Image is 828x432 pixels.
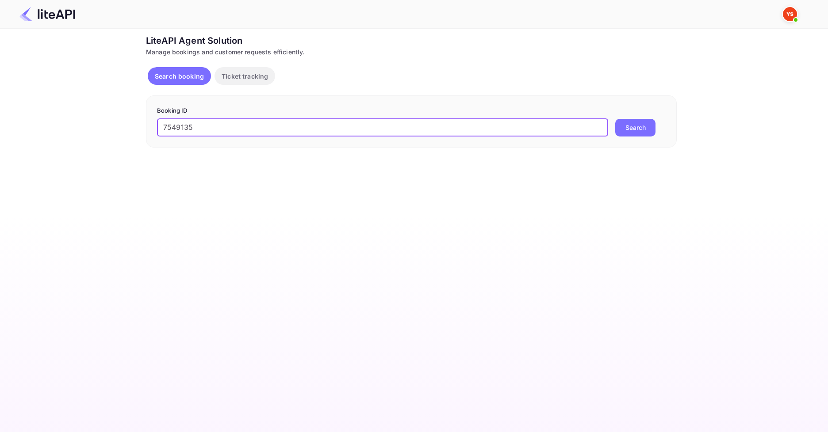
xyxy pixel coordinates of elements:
button: Search [615,119,655,136]
div: Manage bookings and customer requests efficiently. [146,47,677,57]
p: Ticket tracking [222,72,268,81]
p: Booking ID [157,106,666,115]
img: LiteAPI Logo [19,7,75,21]
img: Yandex Support [783,7,797,21]
div: LiteAPI Agent Solution [146,34,677,47]
p: Search booking [155,72,204,81]
input: Enter Booking ID (e.g., 63782194) [157,119,608,136]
